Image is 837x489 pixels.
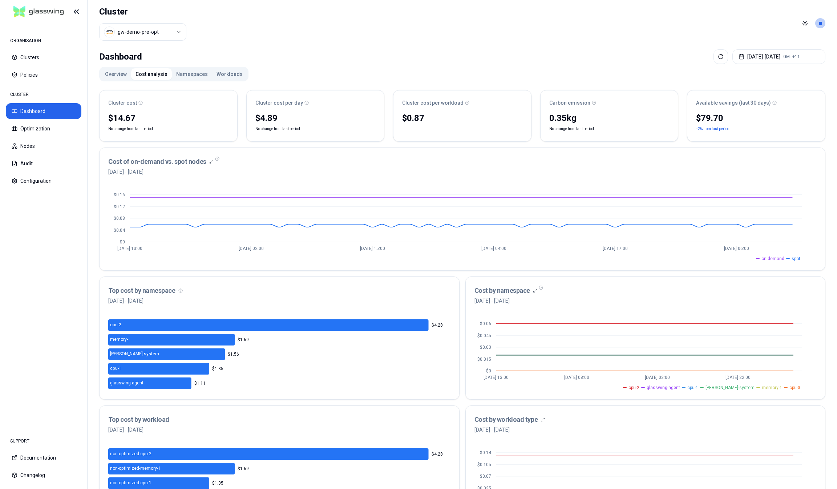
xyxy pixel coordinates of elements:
[120,239,125,244] tspan: $0
[732,49,825,64] button: [DATE]-[DATE]GMT+11
[628,385,639,391] span: cpu-2
[108,297,450,304] p: [DATE] - [DATE]
[117,246,142,251] tspan: [DATE] 13:00
[6,49,81,65] button: Clusters
[645,375,670,380] tspan: [DATE] 03:00
[108,99,229,106] div: Cluster cost
[696,125,729,133] p: +2% from last period
[6,121,81,137] button: Optimization
[212,68,247,80] button: Workloads
[474,297,537,304] span: [DATE] - [DATE]
[6,173,81,189] button: Configuration
[114,204,125,209] tspan: $0.12
[99,6,186,17] h1: Cluster
[484,375,509,380] tspan: [DATE] 13:00
[647,385,680,391] span: glasswing-agent
[6,434,81,448] div: SUPPORT
[549,99,670,106] div: Carbon emission
[477,333,491,338] tspan: $0.045
[480,321,491,326] tspan: $0.06
[11,3,67,20] img: GlassWing
[761,256,784,262] span: on-demand
[481,246,506,251] tspan: [DATE] 04:00
[480,345,491,350] tspan: $0.03
[549,112,670,124] div: 0.35 kg
[6,67,81,83] button: Policies
[6,467,81,483] button: Changelog
[108,112,229,124] div: $14.67
[100,111,237,141] div: No change from last period
[239,246,264,251] tspan: [DATE] 02:00
[6,450,81,466] button: Documentation
[402,112,522,124] div: $0.87
[247,111,384,141] div: No change from last period
[477,462,491,467] tspan: $0.105
[696,112,816,124] div: $79.70
[480,450,491,455] tspan: $0.14
[762,385,782,391] span: memory-1
[477,357,491,362] tspan: $0.015
[114,228,125,233] tspan: $0.04
[360,246,385,251] tspan: [DATE] 15:00
[474,415,538,425] h3: Cost by workload type
[6,103,81,119] button: Dashboard
[724,246,749,251] tspan: [DATE] 06:00
[474,286,530,296] h3: Cost by namespace
[725,375,751,380] tspan: [DATE] 22:00
[99,23,186,41] button: Select a value
[486,368,491,373] tspan: $0
[6,33,81,48] div: ORGANISATION
[114,216,125,221] tspan: $0.08
[108,157,206,167] h3: Cost of on-demand vs. spot nodes
[6,138,81,154] button: Nodes
[541,111,678,141] div: No change from last period
[106,28,113,36] img: aws
[108,168,214,175] span: [DATE] - [DATE]
[603,246,628,251] tspan: [DATE] 17:00
[564,375,589,380] tspan: [DATE] 08:00
[474,426,545,433] span: [DATE] - [DATE]
[6,155,81,171] button: Audit
[792,256,800,262] span: spot
[402,99,522,106] div: Cluster cost per workload
[108,286,450,296] h3: Top cost by namespace
[705,385,755,391] span: [PERSON_NAME]-system
[783,54,800,60] span: GMT+11
[114,192,125,197] tspan: $0.16
[101,68,131,80] button: Overview
[696,99,816,106] div: Available savings (last 30 days)
[108,426,450,433] p: [DATE] - [DATE]
[99,49,142,64] div: Dashboard
[131,68,172,80] button: Cost analysis
[118,28,159,36] div: gw-demo-pre-opt
[108,415,450,425] h3: Top cost by workload
[480,474,491,479] tspan: $0.07
[255,112,376,124] div: $4.89
[172,68,212,80] button: Namespaces
[687,385,698,391] span: cpu-1
[255,99,376,106] div: Cluster cost per day
[789,385,800,391] span: cpu-3
[6,87,81,102] div: CLUSTER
